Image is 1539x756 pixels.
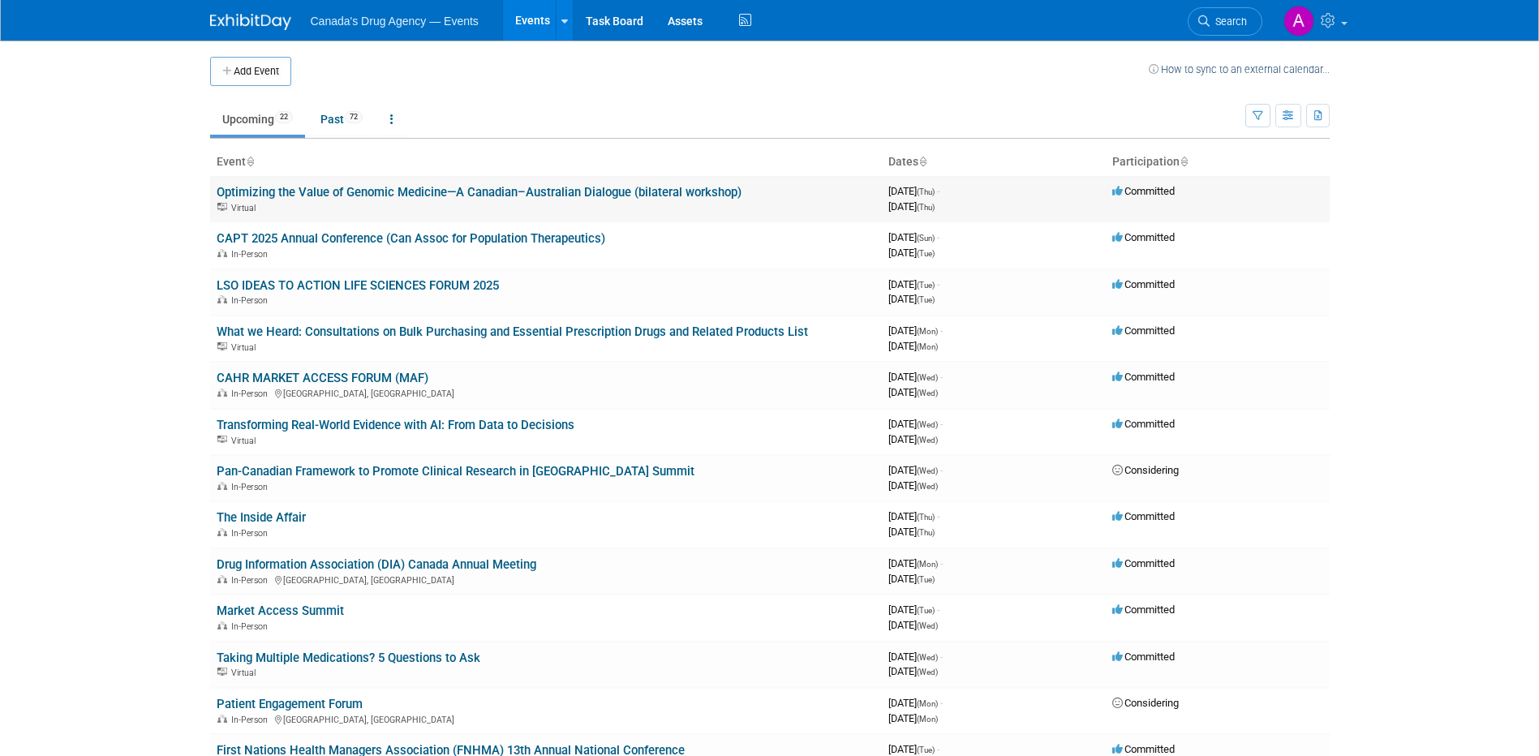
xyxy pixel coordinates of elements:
span: Committed [1112,557,1175,569]
span: [DATE] [888,231,939,243]
span: (Thu) [917,513,935,522]
span: In-Person [231,295,273,306]
span: Committed [1112,604,1175,616]
span: - [937,743,939,755]
a: Upcoming22 [210,104,305,135]
span: (Thu) [917,528,935,537]
span: - [940,371,943,383]
span: (Mon) [917,715,938,724]
span: Committed [1112,278,1175,290]
span: - [940,324,943,337]
span: (Wed) [917,482,938,491]
span: (Tue) [917,606,935,615]
a: CAHR MARKET ACCESS FORUM (MAF) [217,371,428,385]
img: In-Person Event [217,715,227,723]
span: (Mon) [917,699,938,708]
a: What we Heard: Consultations on Bulk Purchasing and Essential Prescription Drugs and Related Prod... [217,324,808,339]
span: (Wed) [917,653,938,662]
span: [DATE] [888,743,939,755]
span: Committed [1112,743,1175,755]
a: LSO IDEAS TO ACTION LIFE SCIENCES FORUM 2025 [217,278,499,293]
img: In-Person Event [217,575,227,583]
a: Sort by Event Name [246,155,254,168]
span: Virtual [231,203,260,213]
span: Virtual [231,342,260,353]
span: - [940,557,943,569]
span: [DATE] [888,324,943,337]
span: [DATE] [888,200,935,213]
th: Participation [1106,148,1330,176]
span: Committed [1112,418,1175,430]
a: Patient Engagement Forum [217,697,363,711]
span: (Sun) [917,234,935,243]
span: - [937,278,939,290]
span: (Tue) [917,249,935,258]
img: In-Person Event [217,249,227,257]
a: Sort by Participation Type [1180,155,1188,168]
a: Search [1188,7,1262,36]
img: In-Person Event [217,621,227,629]
span: - [937,185,939,197]
span: (Tue) [917,745,935,754]
span: 22 [275,111,293,123]
span: - [937,510,939,522]
span: [DATE] [888,604,939,616]
span: Committed [1112,324,1175,337]
span: [DATE] [888,433,938,445]
a: Optimizing the Value of Genomic Medicine—A Canadian–Australian Dialogue (bilateral workshop) [217,185,742,200]
span: [DATE] [888,371,943,383]
span: - [937,604,939,616]
span: [DATE] [888,278,939,290]
a: CAPT 2025 Annual Conference (Can Assoc for Population Therapeutics) [217,231,605,246]
span: [DATE] [888,464,943,476]
span: [DATE] [888,479,938,492]
span: - [940,418,943,430]
a: Past72 [308,104,375,135]
span: - [940,651,943,663]
span: Canada's Drug Agency — Events [311,15,479,28]
span: In-Person [231,528,273,539]
span: Committed [1112,510,1175,522]
img: Andrea Tiwari [1283,6,1314,37]
span: Considering [1112,464,1179,476]
span: Search [1210,15,1247,28]
span: - [940,697,943,709]
span: Committed [1112,651,1175,663]
span: [DATE] [888,293,935,305]
span: [DATE] [888,386,938,398]
span: (Wed) [917,621,938,630]
span: Virtual [231,668,260,678]
th: Event [210,148,882,176]
span: Virtual [231,436,260,446]
span: (Wed) [917,668,938,677]
img: Virtual Event [217,668,227,676]
span: (Mon) [917,327,938,336]
span: In-Person [231,715,273,725]
span: - [937,231,939,243]
span: In-Person [231,249,273,260]
span: (Wed) [917,466,938,475]
a: The Inside Affair [217,510,306,525]
span: In-Person [231,482,273,492]
span: [DATE] [888,712,938,724]
span: In-Person [231,389,273,399]
span: In-Person [231,621,273,632]
button: Add Event [210,57,291,86]
a: Drug Information Association (DIA) Canada Annual Meeting [217,557,536,572]
a: Sort by Start Date [918,155,926,168]
div: [GEOGRAPHIC_DATA], [GEOGRAPHIC_DATA] [217,573,875,586]
span: Committed [1112,185,1175,197]
span: [DATE] [888,526,935,538]
span: [DATE] [888,418,943,430]
img: In-Person Event [217,528,227,536]
span: [DATE] [888,247,935,259]
th: Dates [882,148,1106,176]
img: In-Person Event [217,295,227,303]
a: Pan-Canadian Framework to Promote Clinical Research in [GEOGRAPHIC_DATA] Summit [217,464,694,479]
img: Virtual Event [217,342,227,350]
span: In-Person [231,575,273,586]
span: [DATE] [888,185,939,197]
span: [DATE] [888,340,938,352]
span: 72 [345,111,363,123]
span: (Thu) [917,203,935,212]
